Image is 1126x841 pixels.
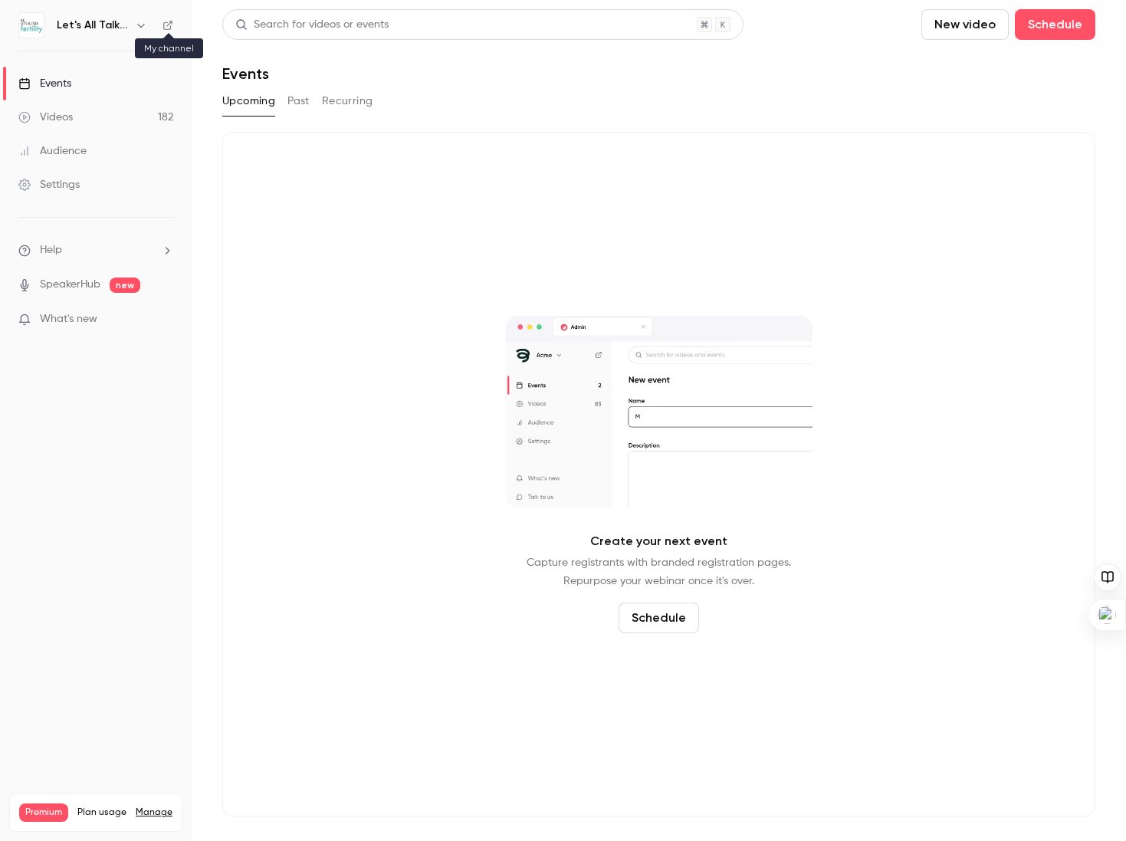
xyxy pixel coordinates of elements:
img: Let's All Talk Fertility [19,13,44,38]
a: Manage [136,807,172,819]
button: Upcoming [222,89,275,113]
button: New video [921,9,1009,40]
span: Premium [19,803,68,822]
div: Search for videos or events [235,17,389,33]
button: Schedule [619,603,699,633]
button: Past [287,89,310,113]
div: Settings [18,177,80,192]
button: Schedule [1015,9,1095,40]
h1: Events [222,64,269,83]
div: Videos [18,110,73,125]
p: Create your next event [590,532,727,550]
li: help-dropdown-opener [18,242,173,258]
button: Recurring [322,89,373,113]
a: SpeakerHub [40,277,100,293]
span: What's new [40,311,97,327]
span: new [110,278,140,293]
iframe: Noticeable Trigger [155,313,173,327]
p: Capture registrants with branded registration pages. Repurpose your webinar once it's over. [527,554,791,590]
span: Help [40,242,62,258]
h6: Let's All Talk Fertility [57,18,129,33]
div: Events [18,76,71,91]
div: Audience [18,143,87,159]
span: Plan usage [77,807,126,819]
